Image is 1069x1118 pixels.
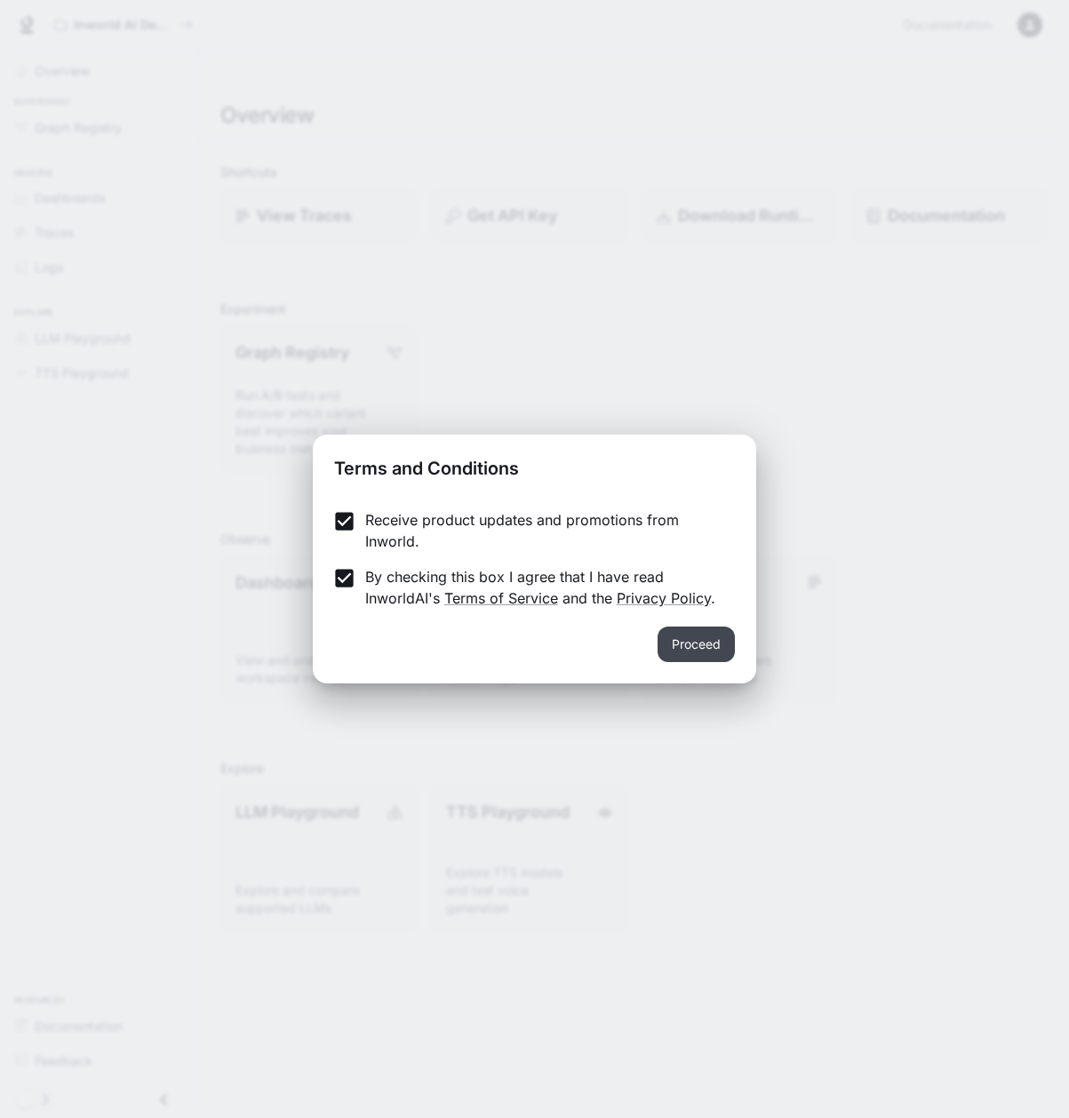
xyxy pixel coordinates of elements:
p: By checking this box I agree that I have read InworldAI's and the . [365,566,721,609]
p: Receive product updates and promotions from Inworld. [365,509,721,552]
a: Privacy Policy [617,589,711,607]
button: Proceed [658,627,735,662]
h2: Terms and Conditions [313,435,755,495]
a: Terms of Service [444,589,558,607]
